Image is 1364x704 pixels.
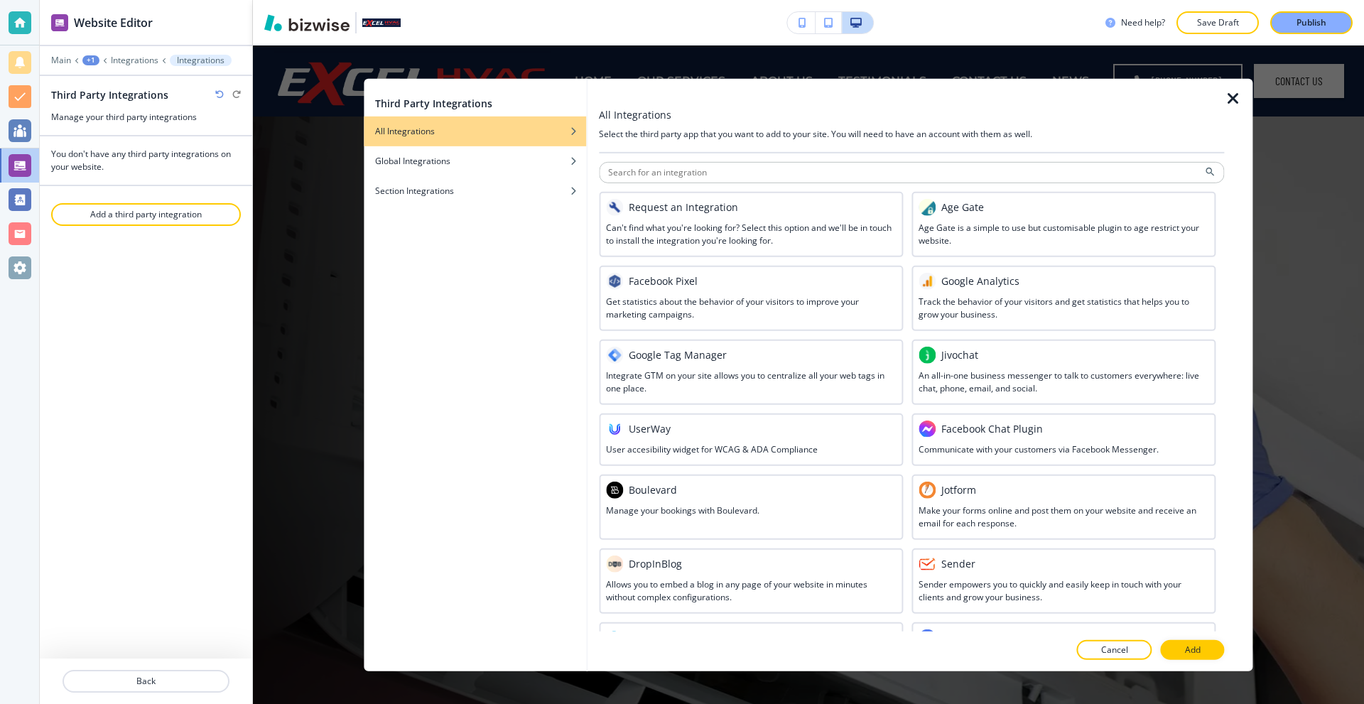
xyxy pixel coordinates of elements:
button: Section Integrations [364,175,586,205]
button: +1 [82,55,99,65]
h3: Age Gate [941,200,984,215]
h3: Universe [941,630,983,645]
h3: Jivochat [941,347,978,362]
h4: Select the third party app that you want to add to your site. You will need to have an account wi... [599,127,1224,140]
img: FACEBOOK_PIXEL [606,272,623,289]
h2: Third Party Integrations [375,95,492,110]
img: REQUEST_INTEGRATIONS [606,198,623,215]
h3: Facebook Chat Plugin [941,421,1043,436]
div: SIMPLYBOOKSimplyBookKeep your booking channels open 24/7 and let your clients book their appointm... [599,622,903,687]
h3: Manage your bookings with Boulevard. [606,504,759,516]
img: editor icon [51,14,68,31]
button: Global Integrations [364,146,586,175]
img: FACEBOOK_MESSENGER [919,420,936,437]
h3: All Integrations [599,107,671,121]
h3: Make your forms online and post them on your website and receive an email for each response. [919,504,1208,529]
h3: Facebook Pixel [629,274,698,288]
h3: SimplyBook [629,630,683,645]
h3: Manage your third party integrations [51,111,241,124]
h3: Can't find what you're looking for? Select this option and we'll be in touch to install the integ... [606,221,896,247]
button: Publish [1270,11,1353,34]
div: JOTFORMJotformMake your forms online and post them on your website and receive an email for each ... [911,474,1216,539]
h3: Need help? [1121,16,1165,29]
button: Back [63,670,229,693]
h3: Google Analytics [941,274,1019,288]
div: AGE_GATEAge GateAge Gate is a simple to use but customisable plugin to age restrict your website. [911,191,1216,256]
img: GOOGLE_TAG_MANAGER [606,346,623,363]
h2: Website Editor [74,14,153,31]
img: DROP_IN_BLOG [606,555,623,572]
h3: Integrate GTM on your site allows you to centralize all your web tags in one place. [606,369,896,394]
p: Integrations [177,55,224,65]
h4: Section Integrations [375,184,454,197]
img: JIVOCHAT [919,346,936,363]
h3: Get statistics about the behavior of your visitors to improve your marketing campaigns. [606,295,896,320]
h3: Boulevard [629,482,677,497]
p: Cancel [1101,644,1128,656]
img: AGE_GATE [919,198,936,215]
p: Add [1185,644,1201,656]
h3: Communicate with your customers via Facebook Messenger. [919,443,1159,455]
div: DROP_IN_BLOGDropInBlogAllows you to embed a blog in any page of your website in minutes without c... [599,548,903,613]
div: UNIVERSEUniverseSell tickets directly from your website. [911,622,1216,687]
p: Publish [1297,16,1326,29]
div: GOOGLE_ANALYTICSGoogle AnalyticsTrack the behavior of your visitors and get statistics that helps... [911,265,1216,330]
h3: DropInBlog [629,556,682,571]
div: FACEBOOK_MESSENGERFacebook Chat PluginCommunicate with your customers via Facebook Messenger. [911,413,1216,465]
div: FACEBOOK_PIXELFacebook PixelGet statistics about the behavior of your visitors to improve your ma... [599,265,903,330]
button: Cancel [1077,640,1152,660]
button: Integrations [111,55,158,65]
img: BOULEVARD [606,481,623,498]
h4: All Integrations [375,124,435,137]
p: Back [64,675,228,688]
h3: UserWay [629,421,671,436]
div: BOULEVARDBoulevardManage your bookings with Boulevard. [599,474,903,539]
h4: Global Integrations [375,154,450,167]
img: USER_WAY [606,420,623,437]
div: JIVOCHATJivochatAn all-in-one business messenger to talk to customers everywhere: live chat, phon... [911,339,1216,404]
div: USER_WAYUserWayUser accesibility widget for WCAG & ADA Compliance [599,413,903,465]
h4: You don't have any third party integrations on your website. [51,148,241,173]
h3: Sender empowers you to quickly and easily keep in touch with your clients and grow your business. [919,578,1208,603]
button: Main [51,55,71,65]
p: Add a third party integration [53,208,239,221]
button: Integrations [170,55,232,66]
button: Save Draft [1176,11,1259,34]
h2: Third Party Integrations [51,87,168,102]
img: SENDER [919,555,936,572]
button: Add [1161,640,1225,660]
button: All Integrations [364,116,586,146]
img: GOOGLE_ANALYTICS [919,272,936,289]
h3: Google Tag Manager [629,347,727,362]
h3: Track the behavior of your visitors and get statistics that helps you to grow your business. [919,295,1208,320]
h3: An all-in-one business messenger to talk to customers everywhere: live chat, phone, email, and so... [919,369,1208,394]
h3: Jotform [941,482,976,497]
div: SENDERSenderSender empowers you to quickly and easily keep in touch with your clients and grow yo... [911,548,1216,613]
img: Bizwise Logo [264,14,350,31]
img: SIMPLYBOOK [606,629,623,646]
h3: Age Gate is a simple to use but customisable plugin to age restrict your website. [919,221,1208,247]
div: GOOGLE_TAG_MANAGERGoogle Tag ManagerIntegrate GTM on your site allows you to centralize all your ... [599,339,903,404]
img: Your Logo [362,18,401,27]
button: Add a third party integration [51,203,241,226]
img: JOTFORM [919,481,936,498]
img: UNIVERSE [919,629,936,646]
h3: Request an Integration [629,200,738,215]
p: Save Draft [1195,16,1240,29]
h3: User accesibility widget for WCAG & ADA Compliance [606,443,818,455]
h3: Allows you to embed a blog in any page of your website in minutes without complex configurations. [606,578,896,603]
div: REQUEST_INTEGRATIONSRequest an IntegrationCan't find what you're looking for? Select this option ... [599,191,903,256]
h3: Sender [941,556,975,571]
input: Search for an integration [599,161,1224,183]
